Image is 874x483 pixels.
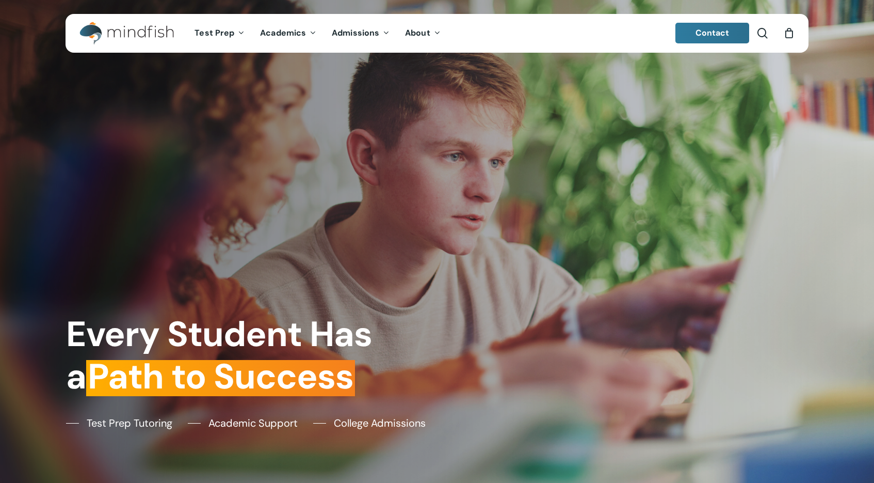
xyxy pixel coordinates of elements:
em: Path to Success [86,354,355,399]
a: College Admissions [313,415,426,431]
a: Contact [675,23,750,43]
span: Admissions [332,27,379,38]
a: Admissions [324,29,397,38]
a: Cart [783,27,795,39]
a: About [397,29,448,38]
a: Academics [252,29,324,38]
a: Test Prep [187,29,252,38]
nav: Main Menu [187,14,448,53]
span: Test Prep [195,27,234,38]
a: Test Prep Tutoring [66,415,172,431]
span: Academic Support [208,415,298,431]
span: Contact [695,27,730,38]
span: About [405,27,430,38]
header: Main Menu [66,14,808,53]
h1: Every Student Has a [66,314,430,398]
span: Academics [260,27,306,38]
a: Academic Support [188,415,298,431]
span: Test Prep Tutoring [87,415,172,431]
span: College Admissions [334,415,426,431]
